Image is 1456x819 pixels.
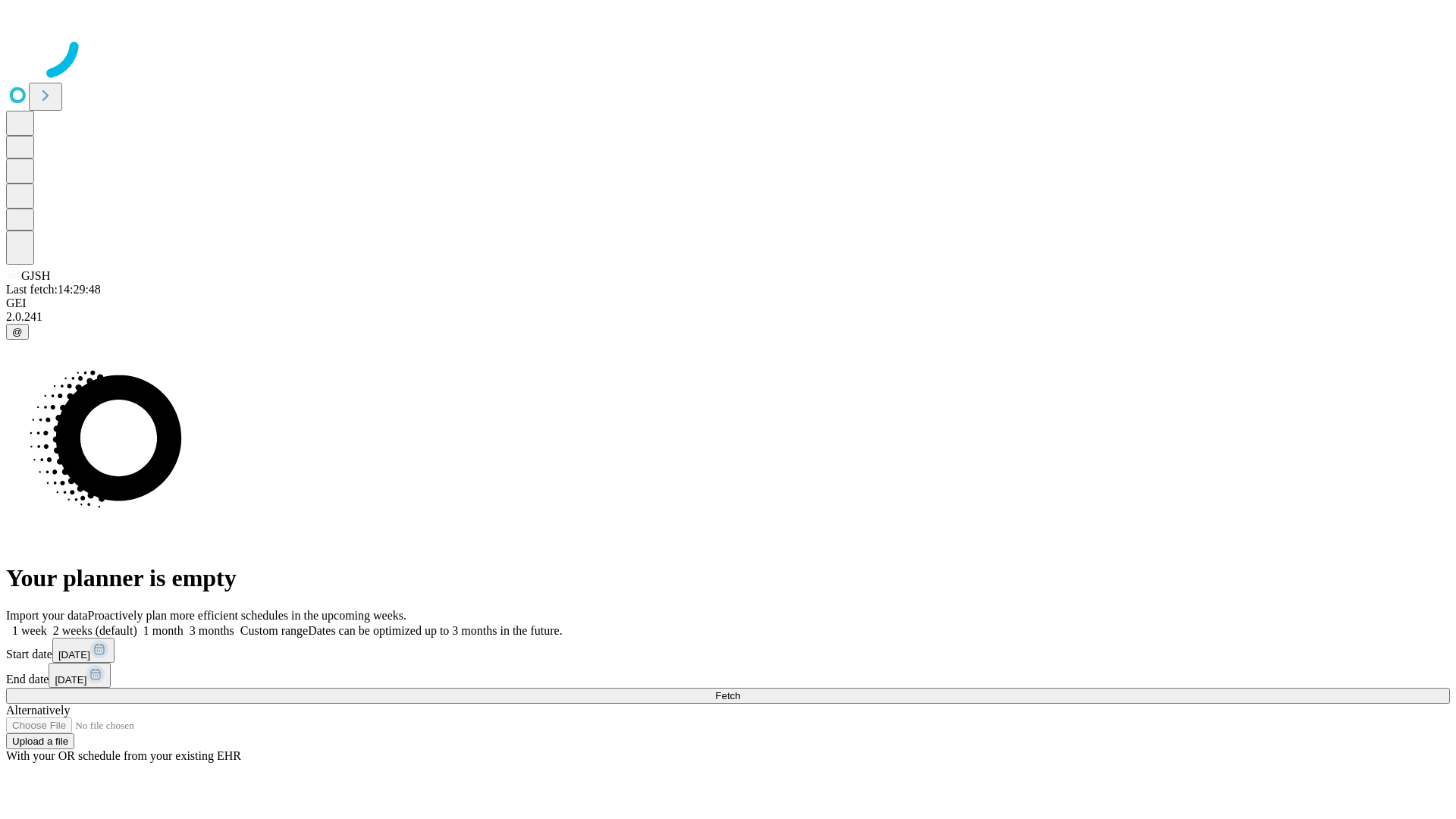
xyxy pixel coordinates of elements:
[308,624,562,637] span: Dates can be optimized up to 3 months in the future.
[6,310,1450,324] div: 2.0.241
[143,624,184,637] span: 1 month
[715,690,740,701] span: Fetch
[6,638,1450,663] div: Start date
[52,638,115,663] button: [DATE]
[49,663,111,688] button: [DATE]
[240,624,308,637] span: Custom range
[190,624,234,637] span: 3 months
[6,609,88,622] span: Import your data
[6,324,29,340] button: @
[6,663,1450,688] div: End date
[6,283,101,296] span: Last fetch: 14:29:48
[6,297,1450,310] div: GEI
[6,688,1450,704] button: Fetch
[88,609,406,622] span: Proactively plan more efficient schedules in the upcoming weeks.
[6,749,241,762] span: With your OR schedule from your existing EHR
[53,624,137,637] span: 2 weeks (default)
[6,733,74,749] button: Upload a file
[58,649,90,661] span: [DATE]
[55,674,86,686] span: [DATE]
[6,564,1450,592] h1: Your planner is empty
[21,269,50,282] span: GJSH
[12,326,23,337] span: @
[12,624,47,637] span: 1 week
[6,704,70,717] span: Alternatively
